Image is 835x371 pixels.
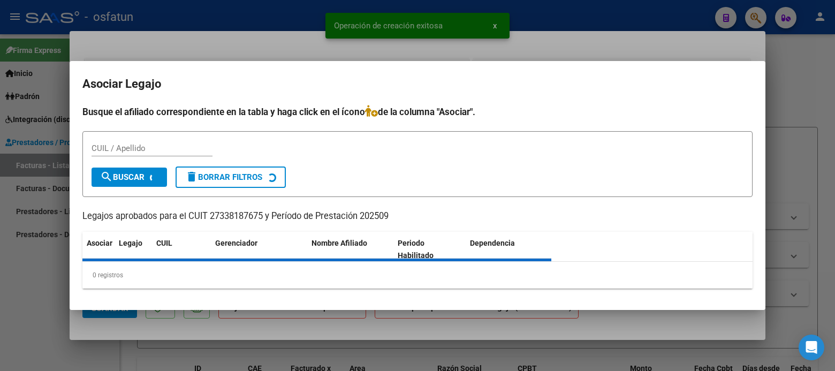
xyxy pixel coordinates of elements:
[393,232,466,267] datatable-header-cell: Periodo Habilitado
[100,170,113,183] mat-icon: search
[215,239,257,247] span: Gerenciador
[211,232,307,267] datatable-header-cell: Gerenciador
[119,239,142,247] span: Legajo
[82,74,753,94] h2: Asociar Legajo
[152,232,211,267] datatable-header-cell: CUIL
[398,239,434,260] span: Periodo Habilitado
[87,239,112,247] span: Asociar
[470,239,515,247] span: Dependencia
[156,239,172,247] span: CUIL
[799,335,824,360] div: Open Intercom Messenger
[466,232,552,267] datatable-header-cell: Dependencia
[82,232,115,267] datatable-header-cell: Asociar
[92,168,167,187] button: Buscar
[185,172,262,182] span: Borrar Filtros
[115,232,152,267] datatable-header-cell: Legajo
[176,166,286,188] button: Borrar Filtros
[185,170,198,183] mat-icon: delete
[100,172,145,182] span: Buscar
[312,239,367,247] span: Nombre Afiliado
[82,105,753,119] h4: Busque el afiliado correspondiente en la tabla y haga click en el ícono de la columna "Asociar".
[82,262,753,289] div: 0 registros
[307,232,393,267] datatable-header-cell: Nombre Afiliado
[82,210,753,223] p: Legajos aprobados para el CUIT 27338187675 y Período de Prestación 202509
